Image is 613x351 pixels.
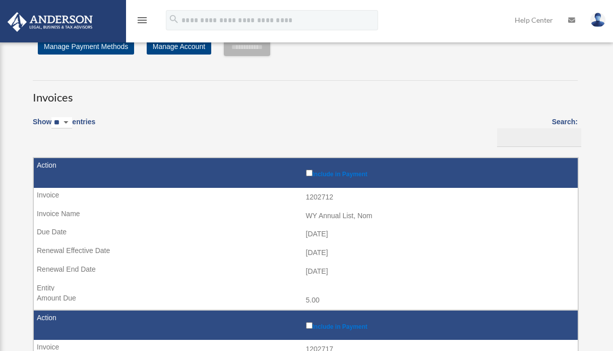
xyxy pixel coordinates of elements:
img: User Pic [590,13,605,27]
td: 1202712 [34,188,578,207]
td: [DATE] [34,262,578,281]
td: [DATE] [34,243,578,263]
input: Include in Payment [306,322,313,329]
i: menu [136,14,148,26]
img: Anderson Advisors Platinum Portal [5,12,96,32]
a: Manage Account [147,38,211,55]
td: [DATE] [34,225,578,244]
a: Manage Payment Methods [38,38,134,55]
label: Include in Payment [306,320,573,330]
label: Search: [494,116,578,147]
select: Showentries [51,117,72,129]
input: Search: [497,128,581,147]
input: Include in Payment [306,170,313,176]
h3: Invoices [33,80,578,106]
td: 5.00 [34,291,578,310]
div: WY Annual List, Nom [306,212,573,220]
label: Show entries [33,116,95,139]
i: search [168,14,179,25]
label: Include in Payment [306,168,573,178]
a: menu [136,18,148,26]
